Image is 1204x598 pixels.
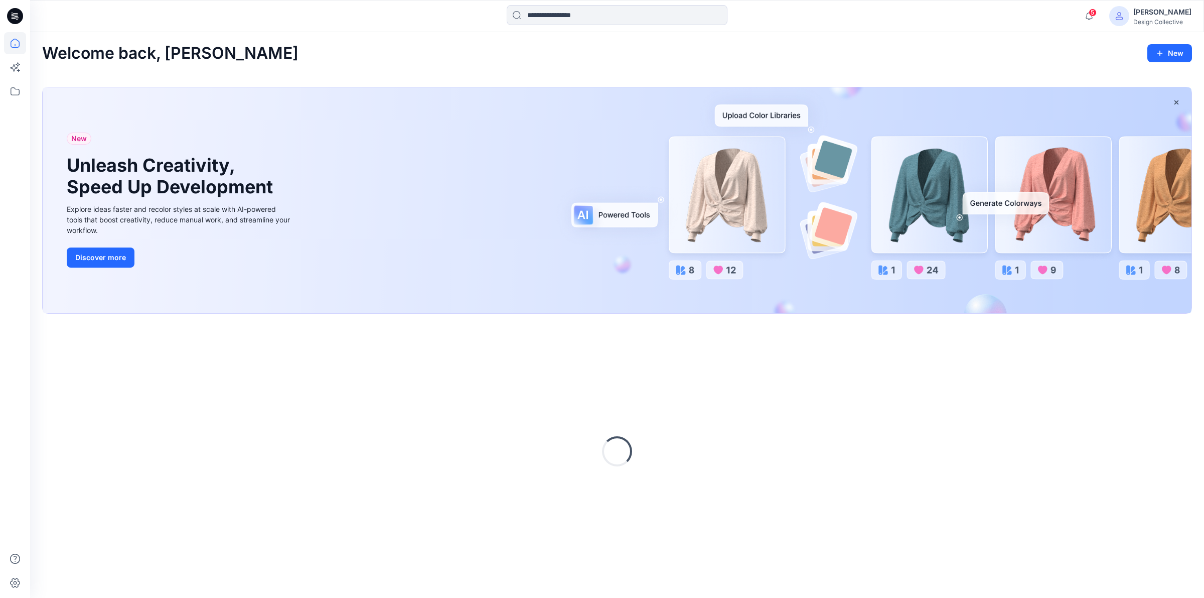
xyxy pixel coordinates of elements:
[67,155,277,198] h1: Unleash Creativity, Speed Up Development
[1147,44,1192,62] button: New
[42,44,298,63] h2: Welcome back, [PERSON_NAME]
[1089,9,1097,17] span: 5
[1133,18,1191,26] div: Design Collective
[67,248,134,268] button: Discover more
[1115,12,1123,20] svg: avatar
[71,133,87,145] span: New
[1133,6,1191,18] div: [PERSON_NAME]
[67,204,292,235] div: Explore ideas faster and recolor styles at scale with AI-powered tools that boost creativity, red...
[67,248,292,268] a: Discover more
